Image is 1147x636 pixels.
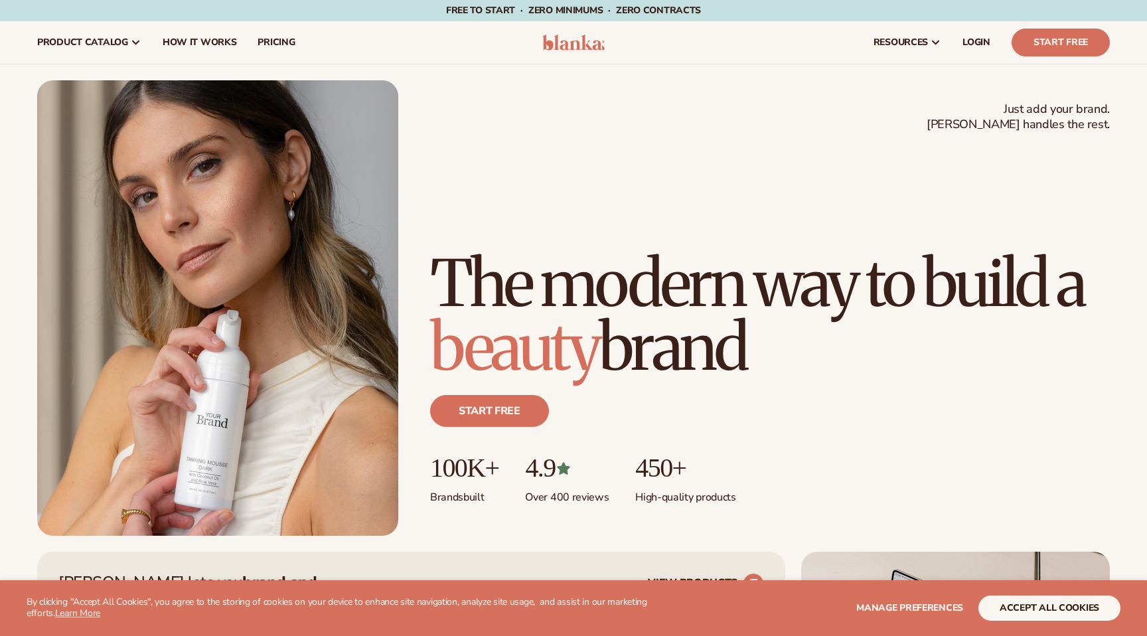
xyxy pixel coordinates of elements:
a: product catalog [27,21,152,64]
p: 4.9 [525,453,609,483]
p: Over 400 reviews [525,483,609,505]
p: Brands built [430,483,498,505]
span: Manage preferences [856,601,963,614]
span: LOGIN [962,37,990,48]
p: 450+ [635,453,735,483]
span: resources [874,37,928,48]
a: pricing [247,21,305,64]
p: High-quality products [635,483,735,505]
span: Free to start · ZERO minimums · ZERO contracts [446,4,701,17]
p: 100K+ [430,453,498,483]
button: accept all cookies [978,596,1120,621]
h1: The modern way to build a brand [430,252,1110,379]
a: Start free [430,395,549,427]
a: How It Works [152,21,248,64]
img: Female holding tanning mousse. [37,80,398,536]
a: Learn More [55,607,100,619]
button: Manage preferences [856,596,963,621]
a: Start Free [1012,29,1110,56]
a: LOGIN [952,21,1001,64]
p: By clicking "Accept All Cookies", you agree to the storing of cookies on your device to enhance s... [27,597,681,619]
a: VIEW PRODUCTS [648,573,764,594]
a: resources [863,21,952,64]
span: pricing [258,37,295,48]
img: logo [542,35,605,50]
span: Just add your brand. [PERSON_NAME] handles the rest. [927,102,1110,133]
span: beauty [430,307,599,387]
span: product catalog [37,37,128,48]
span: How It Works [163,37,237,48]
